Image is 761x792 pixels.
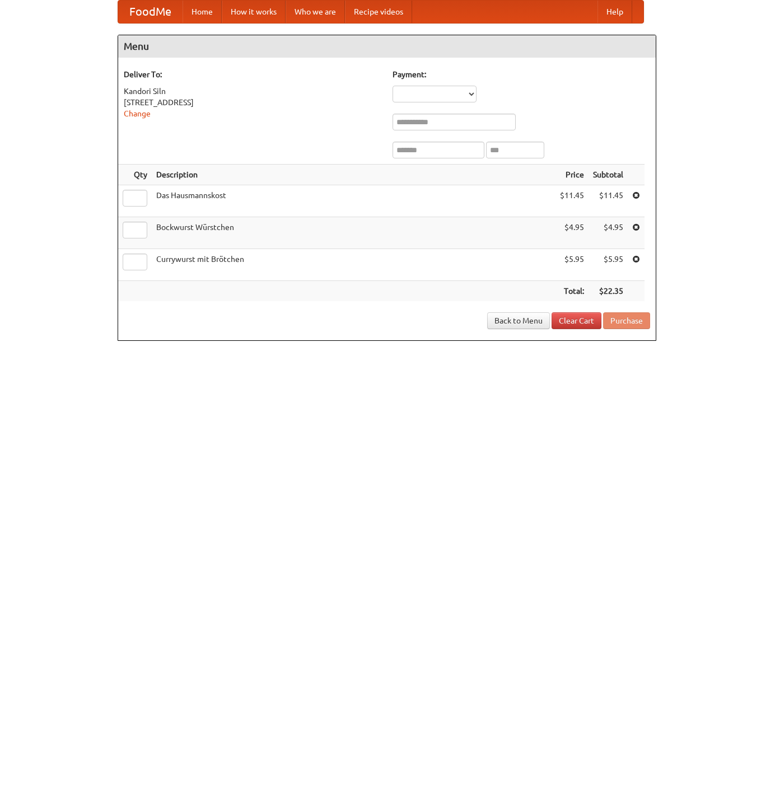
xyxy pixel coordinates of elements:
[118,1,183,23] a: FoodMe
[124,86,381,97] div: Kandori Siln
[222,1,286,23] a: How it works
[555,281,589,302] th: Total:
[589,185,628,217] td: $11.45
[118,35,656,58] h4: Menu
[152,217,555,249] td: Bockwurst Würstchen
[552,312,601,329] a: Clear Cart
[589,281,628,302] th: $22.35
[286,1,345,23] a: Who we are
[555,165,589,185] th: Price
[152,165,555,185] th: Description
[124,97,381,108] div: [STREET_ADDRESS]
[597,1,632,23] a: Help
[124,69,381,80] h5: Deliver To:
[124,109,151,118] a: Change
[487,312,550,329] a: Back to Menu
[152,185,555,217] td: Das Hausmannskost
[555,185,589,217] td: $11.45
[589,217,628,249] td: $4.95
[118,165,152,185] th: Qty
[393,69,650,80] h5: Payment:
[555,249,589,281] td: $5.95
[589,165,628,185] th: Subtotal
[183,1,222,23] a: Home
[345,1,412,23] a: Recipe videos
[152,249,555,281] td: Currywurst mit Brötchen
[589,249,628,281] td: $5.95
[603,312,650,329] button: Purchase
[555,217,589,249] td: $4.95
